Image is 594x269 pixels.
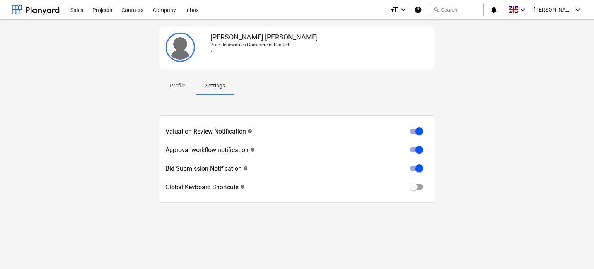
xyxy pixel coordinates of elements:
span: help [242,166,248,171]
div: Global Keyboard Shortcuts [166,183,245,191]
i: Knowledge base [414,5,422,14]
i: keyboard_arrow_down [518,5,527,14]
i: keyboard_arrow_down [573,5,582,14]
i: notifications [490,5,498,14]
iframe: Chat Widget [555,232,594,269]
div: Valuation Review Notification [166,128,252,135]
span: help [239,185,245,189]
p: [PERSON_NAME] [PERSON_NAME] [210,33,428,42]
button: Search [430,3,484,16]
i: format_size [389,5,399,14]
span: [PERSON_NAME] [534,7,572,13]
span: search [433,7,439,13]
p: Pure Renewables Commercial Limited [210,42,428,48]
span: help [246,129,252,134]
img: User avatar [166,33,195,62]
p: Profile [168,82,187,90]
p: - [210,48,428,55]
span: help [249,147,255,152]
i: keyboard_arrow_down [399,5,408,14]
div: Bid Submission Notification [166,165,248,172]
p: Settings [205,82,225,90]
div: Approval workflow notification [166,146,255,154]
